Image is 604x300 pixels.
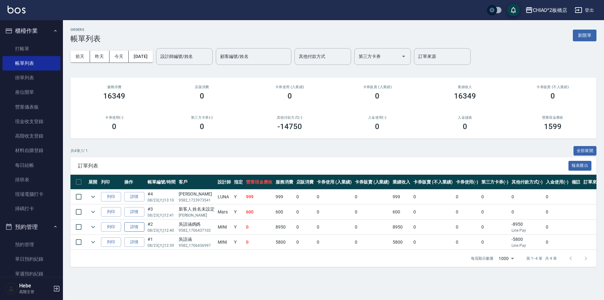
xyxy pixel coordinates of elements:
[19,289,51,295] p: 高階主管
[375,92,379,100] h3: 0
[244,175,274,190] th: 營業現金應收
[232,235,244,250] td: Y
[101,237,121,247] button: 列印
[512,243,543,248] p: Line Pay
[124,222,144,232] a: 詳情
[88,237,98,247] button: expand row
[3,237,60,252] a: 預約管理
[516,116,589,120] h2: 營業現金應收
[146,220,177,235] td: #2
[471,256,494,261] p: 每頁顯示數量
[341,85,414,89] h2: 卡券販賣 (入業績)
[277,122,302,131] h3: -14750
[87,175,99,190] th: 展開
[353,235,391,250] td: 0
[480,175,510,190] th: 第三方卡券(-)
[3,42,60,56] a: 打帳單
[454,190,480,204] td: 0
[232,220,244,235] td: Y
[3,173,60,187] a: 排班表
[123,175,146,190] th: 操作
[568,162,592,168] a: 報表匯出
[78,116,151,120] h2: 卡券使用(-)
[463,122,467,131] h3: 0
[295,220,316,235] td: 0
[523,4,570,17] button: CHIAO^2板橋店
[3,219,60,235] button: 預約管理
[512,228,543,233] p: Line Pay
[90,51,109,62] button: 昨天
[3,56,60,71] a: 帳單列表
[88,222,98,232] button: expand row
[244,205,274,219] td: 600
[103,92,125,100] h3: 16349
[544,175,570,190] th: 入金使用(-)
[70,148,88,154] p: 共 4 筆, 1 / 1
[8,6,25,14] img: Logo
[315,190,353,204] td: 0
[78,85,151,89] h3: 服務消費
[510,220,545,235] td: -8950
[375,122,379,131] h3: 0
[244,220,274,235] td: 0
[533,6,568,14] div: CHIAO^2板橋店
[570,175,582,190] th: 備註
[166,116,238,120] h2: 第三方卡券(-)
[288,92,292,100] h3: 0
[3,85,60,99] a: 座位開單
[480,235,510,250] td: 0
[496,250,516,267] div: 1000
[5,282,18,295] img: Person
[480,190,510,204] td: 0
[429,116,501,120] h2: 入金儲值
[516,85,589,89] h2: 卡券販賣 (不入業績)
[3,100,60,114] a: 營業儀表板
[315,235,353,250] td: 0
[109,51,129,62] button: 今天
[573,146,597,156] button: 全部展開
[507,4,520,16] button: save
[179,236,215,243] div: 吳語涵
[544,235,570,250] td: 0
[391,175,412,190] th: 業績收入
[146,205,177,219] td: #3
[274,235,295,250] td: 5800
[315,175,353,190] th: 卡券使用 (入業績)
[3,23,60,39] button: 櫃檯作業
[88,207,98,217] button: expand row
[572,4,596,16] button: 登出
[78,163,568,169] span: 訂單列表
[341,116,414,120] h2: 入金使用(-)
[315,220,353,235] td: 0
[166,85,238,89] h2: 店販消費
[274,205,295,219] td: 600
[274,220,295,235] td: 8950
[544,190,570,204] td: 0
[353,190,391,204] td: 0
[454,175,480,190] th: 卡券使用(-)
[412,190,454,204] td: 0
[146,175,177,190] th: 帳單編號/時間
[3,252,60,266] a: 單日預約紀錄
[544,220,570,235] td: 0
[568,161,592,171] button: 報表匯出
[391,220,412,235] td: 8950
[124,207,144,217] a: 詳情
[148,228,176,233] p: 08/23 (六) 12:40
[412,220,454,235] td: 0
[412,205,454,219] td: 0
[179,228,215,233] p: 9582_1706437102
[88,192,98,201] button: expand row
[391,235,412,250] td: 5800
[200,92,204,100] h3: 0
[177,175,216,190] th: 客戶
[244,235,274,250] td: 0
[544,205,570,219] td: 0
[295,175,316,190] th: 店販消費
[148,212,176,218] p: 08/23 (六) 12:41
[244,190,274,204] td: 999
[3,158,60,173] a: 每日結帳
[573,32,596,38] a: 新開單
[232,175,244,190] th: 指定
[295,235,316,250] td: 0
